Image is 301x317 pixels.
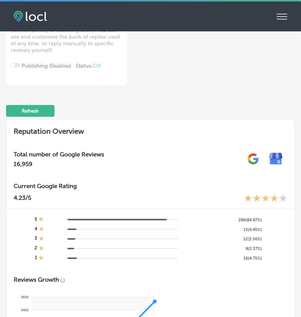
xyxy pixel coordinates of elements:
[184,237,262,242] h5: 12 ( 3.56% )
[39,226,44,233] div: 1 Star
[35,226,37,233] h4: 4
[35,236,37,242] h4: 3
[6,105,55,117] button: Refresh
[265,148,287,170] img: e7ababfa220611ac49bdb491a11684a6.png
[38,255,44,262] div: 1 Star
[14,11,47,22] img: fda3e92497d09a02dc62c9cd864e3231.png
[244,194,287,203] div: 4.23 Stars
[39,245,44,252] div: 1 Star
[38,216,44,223] div: 1 Star
[242,148,265,170] img: gPZS+5FD6qPJAAAAABJRU5ErkJggg==
[14,194,31,203] p: 4.23 /5
[39,236,44,242] div: 1 Star
[184,227,262,232] h5: 15 ( 4.45% )
[184,256,262,261] h5: 16 ( 4.75% )
[184,246,262,251] h5: 8 ( 2.37% )
[184,217,262,223] h5: 286 ( 84.87% )
[14,182,287,190] h3: Current Google Rating
[14,160,104,168] h2: 16,959
[14,276,59,283] h3: Reviews Growth
[35,255,37,262] h4: 1
[35,245,37,252] h4: 2
[35,216,37,223] h4: 5
[14,151,104,158] h3: Total number of Google Reviews
[6,120,295,140] h2: Reputation Overview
